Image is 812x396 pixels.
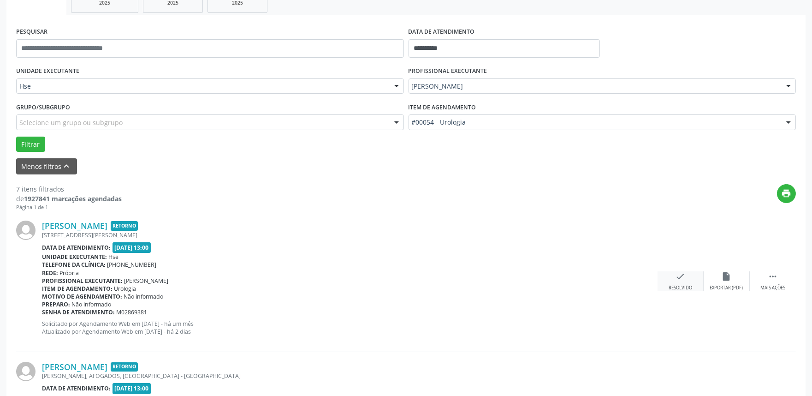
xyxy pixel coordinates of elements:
span: Urologia [114,285,136,293]
div: [STREET_ADDRESS][PERSON_NAME] [42,231,658,239]
b: Motivo de agendamento: [42,293,122,300]
img: img [16,362,36,381]
b: Preparo: [42,300,70,308]
span: [PERSON_NAME] [124,277,169,285]
button: print [777,184,796,203]
strong: 1927841 marcações agendadas [24,194,122,203]
div: de [16,194,122,204]
span: Selecione um grupo ou subgrupo [19,118,123,127]
b: Profissional executante: [42,277,123,285]
span: Não informado [124,293,164,300]
div: Página 1 de 1 [16,204,122,211]
p: Solicitado por Agendamento Web em [DATE] - há um mês Atualizado por Agendamento Web em [DATE] - h... [42,320,658,336]
span: Hse [19,82,385,91]
b: Telefone da clínica: [42,261,106,269]
label: Item de agendamento [409,100,476,114]
b: Item de agendamento: [42,285,113,293]
a: [PERSON_NAME] [42,221,107,231]
label: PESQUISAR [16,25,47,39]
button: Menos filtroskeyboard_arrow_up [16,158,77,174]
i: keyboard_arrow_up [62,161,72,171]
a: [PERSON_NAME] [42,362,107,372]
i: insert_drive_file [722,271,732,282]
span: Retorno [111,221,138,231]
span: Não informado [72,300,112,308]
span: [PERSON_NAME] [412,82,777,91]
b: Data de atendimento: [42,244,111,252]
span: M02869381 [117,308,148,316]
button: Filtrar [16,137,45,152]
div: Mais ações [760,285,785,291]
b: Rede: [42,269,58,277]
span: [DATE] 13:00 [113,383,151,394]
b: Data de atendimento: [42,384,111,392]
label: PROFISSIONAL EXECUTANTE [409,64,487,78]
i:  [768,271,778,282]
b: Senha de atendimento: [42,308,115,316]
span: Hse [109,253,119,261]
span: #00054 - Urologia [412,118,777,127]
label: DATA DE ATENDIMENTO [409,25,475,39]
span: Própria [60,269,79,277]
span: Retorno [111,362,138,372]
i: print [782,188,792,198]
div: 7 itens filtrados [16,184,122,194]
span: [PHONE_NUMBER] [107,261,157,269]
i: check [676,271,686,282]
label: UNIDADE EXECUTANTE [16,64,79,78]
label: Grupo/Subgrupo [16,100,70,114]
div: Resolvido [669,285,692,291]
div: [PERSON_NAME], AFOGADOS, [GEOGRAPHIC_DATA] - [GEOGRAPHIC_DATA] [42,372,658,380]
img: img [16,221,36,240]
div: Exportar (PDF) [710,285,743,291]
span: [DATE] 13:00 [113,242,151,253]
b: Unidade executante: [42,253,107,261]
